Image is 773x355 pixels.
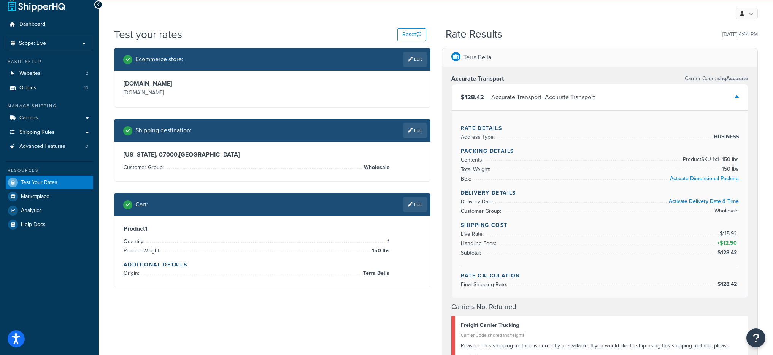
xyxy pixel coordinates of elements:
a: Websites2 [6,67,93,81]
span: Wholesale [362,163,390,172]
div: Carrier Code: shqretransfreight1 [461,330,743,341]
a: Marketplace [6,190,93,203]
span: 150 lbs [720,165,739,174]
span: Live Rate: [461,230,486,238]
a: Advanced Features3 [6,139,93,154]
span: Origins [19,85,37,91]
span: BUSINESS [712,132,739,141]
h2: Cart : [135,201,148,208]
h3: Accurate Transport [451,75,504,82]
h3: [DOMAIN_NAME] [124,80,270,87]
h4: Packing Details [461,147,739,155]
span: Product SKU-1 x 1 - 150 lbs [681,155,739,164]
span: $128.42 [717,249,739,257]
span: Reason: [461,342,480,350]
a: Help Docs [6,218,93,231]
h4: Shipping Cost [461,221,739,229]
a: Origins10 [6,81,93,95]
span: 2 [86,70,88,77]
span: + [716,239,739,248]
h3: [US_STATE], 07000 , [GEOGRAPHIC_DATA] [124,151,421,158]
span: Dashboard [19,21,45,28]
div: Freight Carrier Trucking [461,320,743,331]
span: Test Your Rates [21,179,57,186]
a: Test Your Rates [6,176,93,189]
h1: Test your rates [114,27,182,42]
p: [DATE] 4:44 PM [722,29,758,40]
span: 3 [86,143,88,150]
span: $128.42 [461,93,484,101]
a: Edit [403,123,427,138]
span: $128.42 [717,280,739,288]
p: Carrier Code: [685,73,748,84]
span: Terra Bella [361,269,390,278]
span: Shipping Rules [19,129,55,136]
h4: Delivery Details [461,189,739,197]
a: Carriers [6,111,93,125]
h4: Rate Calculation [461,272,739,280]
span: Contents: [461,156,485,164]
h4: Carriers Not Returned [451,302,749,312]
a: Shipping Rules [6,125,93,139]
span: Marketplace [21,193,49,200]
div: Accurate Transport - Accurate Transport [491,92,595,103]
p: [DOMAIN_NAME] [124,87,270,98]
span: Carriers [19,115,38,121]
h4: Rate Details [461,124,739,132]
span: Delivery Date: [461,198,496,206]
span: Scope: Live [19,40,46,47]
span: Address Type: [461,133,497,141]
span: Subtotal: [461,249,483,257]
a: Edit [403,52,427,67]
a: Activate Dimensional Packing [670,174,739,182]
a: Dashboard [6,17,93,32]
a: Activate Delivery Date & Time [669,197,739,205]
li: Advanced Features [6,139,93,154]
span: Customer Group: [124,163,166,171]
button: Open Resource Center [746,328,765,347]
h3: Product 1 [124,225,421,233]
span: Total Weight: [461,165,492,173]
div: Manage Shipping [6,103,93,109]
li: Websites [6,67,93,81]
span: Origin: [124,269,141,277]
span: Websites [19,70,41,77]
span: Customer Group: [461,207,503,215]
div: Resources [6,167,93,174]
h4: Additional Details [124,261,421,269]
span: 10 [84,85,88,91]
span: $12.50 [720,239,739,247]
span: Quantity: [124,238,146,246]
li: Origins [6,81,93,95]
h2: Ecommerce store : [135,56,183,63]
span: shqAccurate [716,74,748,82]
h2: Shipping destination : [135,127,192,134]
span: Product Weight: [124,247,162,255]
p: Terra Bella [463,52,491,63]
a: Analytics [6,204,93,217]
span: Handling Fees: [461,239,498,247]
span: $115.92 [720,230,739,238]
span: Wholesale [713,206,739,216]
span: 1 [386,237,390,246]
div: Basic Setup [6,59,93,65]
span: Help Docs [21,222,46,228]
span: Final Shipping Rate: [461,281,509,288]
span: Analytics [21,208,42,214]
span: Box: [461,175,473,183]
span: 150 lbs [370,246,390,255]
span: Advanced Features [19,143,65,150]
button: Reset [397,28,426,41]
a: Edit [403,197,427,212]
h2: Rate Results [446,29,502,40]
